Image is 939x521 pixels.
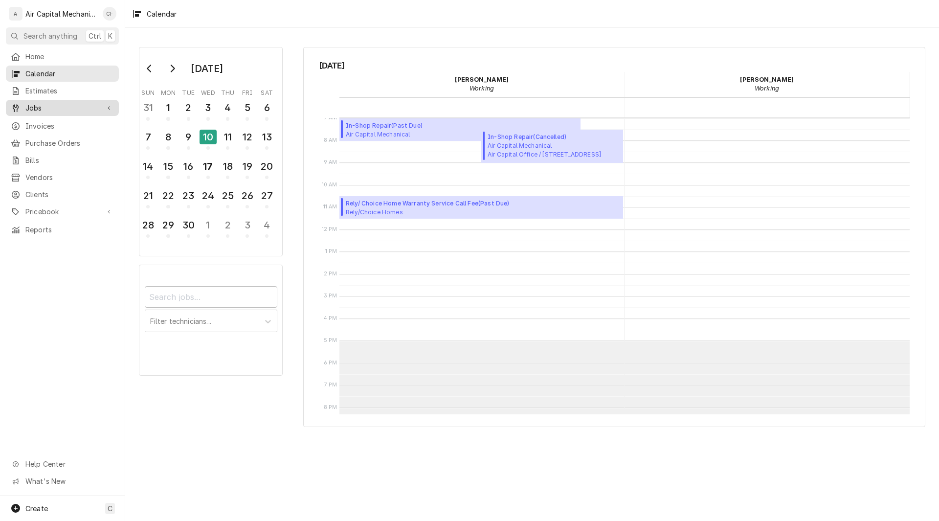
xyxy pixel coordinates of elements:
th: Saturday [257,86,277,97]
a: Go to What's New [6,473,119,489]
div: 19 [240,159,255,174]
div: 20 [259,159,274,174]
div: 27 [259,188,274,203]
a: Invoices [6,118,119,134]
div: 2 [220,218,235,232]
div: 14 [140,159,156,174]
span: 8 AM [321,136,340,144]
div: CF [103,7,116,21]
span: Invoices [25,121,114,131]
span: [DATE] [319,59,910,72]
div: 1 [201,218,216,232]
div: 24 [201,188,216,203]
div: Calendar Filters [145,277,277,342]
div: Charles Faure's Avatar [103,7,116,21]
div: 5 [240,100,255,115]
span: 11 AM [321,203,340,211]
a: Estimates [6,83,119,99]
th: Wednesday [198,86,218,97]
span: 5 PM [321,337,340,344]
span: Estimates [25,86,114,96]
th: Sunday [138,86,158,97]
span: 7 PM [322,381,340,389]
div: 29 [160,218,176,232]
span: Rely/ Choice Home Warranty Service Call Fee ( Past Due ) [346,199,510,208]
span: Bills [25,155,114,165]
span: Rely/Choice Homes [PERSON_NAME] / [STREET_ADDRESS] [346,208,510,216]
div: 30 [181,218,196,232]
a: Home [6,48,119,65]
div: Calendar Day Picker [139,47,283,256]
span: In-Shop Repair ( Cancelled ) [488,133,601,141]
span: Vendors [25,172,114,182]
div: 4 [220,100,235,115]
strong: [PERSON_NAME] [455,76,509,83]
span: Reports [25,225,114,235]
span: Purchase Orders [25,138,114,148]
div: [DATE] [187,60,226,77]
div: 3 [240,218,255,232]
th: Thursday [218,86,238,97]
div: 16 [181,159,196,174]
span: 3 PM [321,292,340,300]
div: 8 [160,130,176,144]
div: Air Capital Mechanical [25,9,97,19]
a: Go to Help Center [6,456,119,472]
span: 8 PM [321,404,340,411]
div: In-Shop Repair(Past Due)Air Capital MechanicalAir Capital Office / [STREET_ADDRESS] [339,118,581,141]
th: Tuesday [179,86,198,97]
span: Search anything [23,31,77,41]
div: 13 [259,130,274,144]
button: Search anythingCtrlK [6,27,119,45]
div: 21 [140,188,156,203]
a: Bills [6,152,119,168]
span: 7 AM [322,114,340,122]
span: 12 PM [319,226,340,233]
div: 4 [259,218,274,232]
div: Calendar Filters [139,265,283,375]
span: Pricebook [25,206,99,217]
a: Vendors [6,169,119,185]
span: Help Center [25,459,113,469]
div: Calendar Calendar [303,47,925,427]
div: 17 [201,159,216,174]
span: What's New [25,476,113,486]
div: 12 [240,130,255,144]
div: 22 [160,188,176,203]
span: Jobs [25,103,99,113]
div: 18 [220,159,235,174]
span: 1 PM [323,248,340,255]
a: Calendar [6,66,119,82]
div: In-Shop Repair(Cancelled)Air Capital MechanicalAir Capital Office / [STREET_ADDRESS] [481,130,623,163]
span: 2 PM [321,270,340,278]
div: Charles Faure - Working [339,72,625,96]
div: Mike Randall - Working [625,72,910,96]
div: 28 [140,218,156,232]
span: Create [25,504,48,513]
em: Working [469,85,494,92]
div: 9 [181,130,196,144]
a: Go to Pricebook [6,204,119,220]
th: Friday [238,86,257,97]
a: Clients [6,186,119,203]
th: Monday [158,86,179,97]
div: [Service] Rely/ Choice Home Warranty Service Call Fee Rely/Choice Homes Caden Holle / 1903 E Bayl... [339,196,623,219]
span: 9 AM [321,159,340,166]
span: Air Capital Mechanical Air Capital Office / [STREET_ADDRESS] [488,141,601,159]
span: In-Shop Repair ( Past Due ) [346,121,459,130]
div: 23 [181,188,196,203]
span: Home [25,51,114,62]
span: Air Capital Mechanical Air Capital Office / [STREET_ADDRESS] [346,130,459,138]
div: 6 [259,100,274,115]
input: Search jobs... [145,286,277,308]
span: Ctrl [89,31,101,41]
span: 4 PM [321,315,340,322]
span: 10 AM [319,181,340,189]
span: Clients [25,189,114,200]
div: [Service] In-Shop Repair Air Capital Mechanical Air Capital Office / 5680 E Bristol Cir, Bel Aire... [481,130,623,163]
div: [Service] In-Shop Repair Air Capital Mechanical Air Capital Office / 5680 E Bristol Cir, Bel Aire... [339,118,581,141]
a: Purchase Orders [6,135,119,151]
div: A [9,7,22,21]
button: Go to next month [162,61,182,76]
div: 31 [140,100,156,115]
